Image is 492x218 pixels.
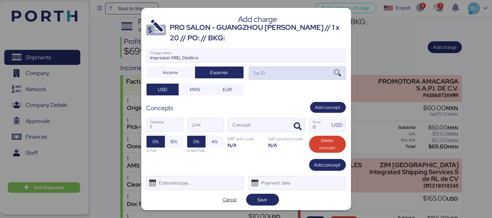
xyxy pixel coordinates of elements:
[190,86,200,93] span: MXN
[210,69,228,76] span: Expense
[309,136,346,153] button: Delete concept
[147,103,174,113] div: Concepts
[206,136,224,148] button: 4%
[228,118,289,131] input: Concept
[309,159,346,171] button: Add concept
[310,102,346,113] button: Add concept
[331,121,345,129] div: USD
[213,194,246,206] button: Cancel
[211,84,244,95] button: EUR
[147,148,183,154] div: % IVA
[147,67,195,78] button: Income
[147,118,183,131] input: Quantity
[187,136,206,148] button: 0%
[195,67,244,78] button: Expense
[211,138,218,146] span: 4%
[246,194,279,206] button: Save
[147,136,165,148] button: 0%
[291,120,305,133] button: ConceptConcept
[187,118,224,131] input: Unit
[228,136,265,142] div: SAT unit code
[187,148,224,154] div: % Ret IVA
[268,136,305,142] div: SAT product code
[179,84,211,95] button: MXN
[314,137,341,151] span: Delete concept
[314,161,341,169] span: Add concept
[170,138,178,146] span: 16%
[315,104,341,111] span: Add concept
[309,118,330,131] input: Price
[158,86,167,93] span: USD
[223,86,232,93] span: EUR
[147,49,345,62] input: Charge name
[228,142,265,148] div: N/A
[258,196,267,204] span: Save
[268,142,305,148] div: N/A
[170,16,346,22] div: Add charge
[163,69,178,76] span: Income
[165,136,183,148] button: 16%
[152,138,159,146] span: 0%
[147,84,179,95] button: USD
[252,69,265,77] div: Tax ID
[193,138,199,146] span: 0%
[170,22,346,44] div: PRO SALON - GUANGZHOU [PERSON_NAME] // 1 x 20 // PO: // BKG:
[223,196,237,204] span: Cancel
